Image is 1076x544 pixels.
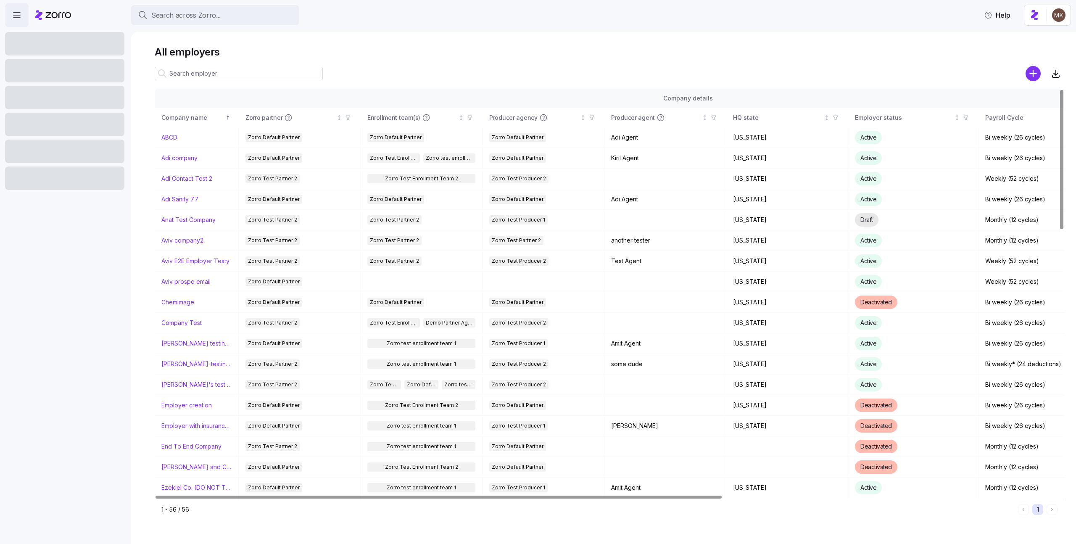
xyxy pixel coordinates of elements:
[492,215,545,224] span: Zorro Test Producer 1
[248,195,300,204] span: Zorro Default Partner
[387,421,456,430] span: Zorro test enrollment team 1
[370,318,417,327] span: Zorro Test Enrollment Team 2
[385,462,458,472] span: Zorro Test Enrollment Team 2
[604,416,726,436] td: [PERSON_NAME]
[604,189,726,210] td: Adi Agent
[726,416,848,436] td: [US_STATE]
[726,478,848,498] td: [US_STATE]
[726,313,848,333] td: [US_STATE]
[855,113,952,122] div: Employer status
[161,483,232,492] a: Ezekiel Co. (DO NOT TOUCH)
[733,113,822,122] div: HQ state
[726,148,848,169] td: [US_STATE]
[161,422,232,430] a: Employer with insurance problems
[985,113,1074,122] div: Payroll Cycle
[248,359,297,369] span: Zorro Test Partner 2
[492,380,546,389] span: Zorro Test Producer 2
[161,277,211,286] a: Aviv prospo email
[161,174,212,183] a: Adi Contact Test 2
[611,114,655,122] span: Producer agent
[248,277,300,286] span: Zorro Default Partner
[492,153,543,163] span: Zorro Default Partner
[248,133,300,142] span: Zorro Default Partner
[860,298,892,306] span: Deactivated
[604,478,726,498] td: Amit Agent
[248,462,300,472] span: Zorro Default Partner
[161,463,232,471] a: [PERSON_NAME] and ChemImage
[370,133,422,142] span: Zorro Default Partner
[984,10,1010,20] span: Help
[161,442,222,451] a: End To End Company
[370,298,422,307] span: Zorro Default Partner
[726,210,848,230] td: [US_STATE]
[426,153,473,163] span: Zorro test enrollment team 1
[155,108,239,127] th: Company nameSorted ascending
[248,483,300,492] span: Zorro Default Partner
[444,380,473,389] span: Zorro test enrollment team 1
[1018,504,1029,515] button: Previous page
[370,215,419,224] span: Zorro Test Partner 2
[239,108,361,127] th: Zorro partnerNot sorted
[726,189,848,210] td: [US_STATE]
[248,442,297,451] span: Zorro Test Partner 2
[492,359,546,369] span: Zorro Test Producer 2
[387,339,456,348] span: Zorro test enrollment team 1
[726,169,848,189] td: [US_STATE]
[367,114,420,122] span: Enrollment team(s)
[492,483,545,492] span: Zorro Test Producer 1
[977,7,1017,24] button: Help
[370,256,419,266] span: Zorro Test Partner 2
[245,114,282,122] span: Zorro partner
[860,216,873,223] span: Draft
[248,318,297,327] span: Zorro Test Partner 2
[385,174,458,183] span: Zorro Test Enrollment Team 2
[1032,504,1043,515] button: 1
[726,395,848,416] td: [US_STATE]
[131,5,299,25] button: Search across Zorro...
[860,463,892,470] span: Deactivated
[860,237,876,244] span: Active
[860,195,876,203] span: Active
[248,236,297,245] span: Zorro Test Partner 2
[161,195,198,203] a: Adi Sanity 7.7
[426,318,473,327] span: Demo Partner Agency
[361,108,483,127] th: Enrollment team(s)Not sorted
[860,175,876,182] span: Active
[248,215,297,224] span: Zorro Test Partner 2
[492,256,546,266] span: Zorro Test Producer 2
[489,114,538,122] span: Producer agency
[248,298,300,307] span: Zorro Default Partner
[860,340,876,347] span: Active
[407,380,435,389] span: Zorro Default Partner
[1047,504,1058,515] button: Next page
[848,108,978,127] th: Employer statusNot sorted
[726,108,848,127] th: HQ stateNot sorted
[860,401,892,409] span: Deactivated
[248,401,300,410] span: Zorro Default Partner
[492,298,543,307] span: Zorro Default Partner
[370,153,417,163] span: Zorro Test Enrollment Team 2
[492,195,543,204] span: Zorro Default Partner
[860,443,892,450] span: Deactivated
[458,115,464,121] div: Not sorted
[161,257,229,265] a: Aviv E2E Employer Testy
[161,236,203,245] a: Aviv company2
[161,133,177,142] a: ABCD
[604,333,726,354] td: Amit Agent
[702,115,708,121] div: Not sorted
[604,354,726,375] td: some dude
[370,236,419,245] span: Zorro Test Partner 2
[860,154,876,161] span: Active
[248,174,297,183] span: Zorro Test Partner 2
[248,380,297,389] span: Zorro Test Partner 2
[370,195,422,204] span: Zorro Default Partner
[248,153,300,163] span: Zorro Default Partner
[954,115,960,121] div: Not sorted
[824,115,830,121] div: Not sorted
[161,154,198,162] a: Adi company
[387,483,456,492] span: Zorro test enrollment team 1
[161,216,216,224] a: Anat Test Company
[726,230,848,251] td: [US_STATE]
[860,278,876,285] span: Active
[387,442,456,451] span: Zorro test enrollment team 1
